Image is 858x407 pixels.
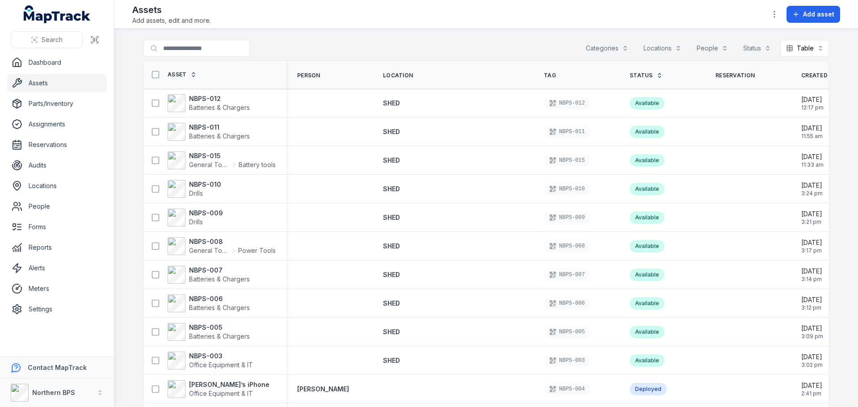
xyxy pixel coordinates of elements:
[7,95,107,113] a: Parts/Inventory
[630,97,665,109] div: Available
[786,6,840,23] button: Add asset
[168,323,250,341] a: NBPS-005Batteries & Chargers
[691,40,734,57] button: People
[630,326,665,338] div: Available
[168,180,221,198] a: NBPS-010Drills
[544,240,590,252] div: NBPS-008
[7,54,107,71] a: Dashboard
[168,71,187,78] span: Asset
[801,247,822,254] span: 3:17 pm
[28,364,87,371] strong: Contact MapTrack
[132,16,211,25] span: Add assets, edit and more.
[801,276,822,283] span: 3:14 pm
[189,160,230,169] span: General Tooling
[801,152,824,161] span: [DATE]
[132,4,211,16] h2: Assets
[630,183,665,195] div: Available
[630,240,665,252] div: Available
[168,266,250,284] a: NBPS-007Batteries & Chargers
[630,383,667,395] div: Deployed
[7,74,107,92] a: Assets
[544,126,590,138] div: NBPS-011
[715,72,755,79] span: Reservation
[42,35,63,44] span: Search
[168,237,276,255] a: NBPS-008General ToolingPower Tools
[630,211,665,224] div: Available
[239,160,276,169] span: Battery tools
[383,327,400,336] a: SHED
[32,389,75,396] strong: Northern BPS
[189,332,250,340] span: Batteries & Chargers
[383,185,400,193] span: SHED
[189,209,223,218] strong: NBPS-009
[383,156,400,164] span: SHED
[383,356,400,365] a: SHED
[383,128,400,135] span: SHED
[630,269,665,281] div: Available
[801,390,822,397] span: 2:41 pm
[780,40,829,57] button: Table
[801,352,823,361] span: [DATE]
[7,280,107,298] a: Meters
[801,238,822,254] time: 10/10/2025, 3:17:55 pm
[801,304,822,311] span: 3:12 pm
[801,295,822,311] time: 10/10/2025, 3:12:20 pm
[801,352,823,369] time: 10/10/2025, 3:02:07 pm
[801,161,824,168] span: 11:33 am
[801,181,823,190] span: [DATE]
[801,361,823,369] span: 3:02 pm
[189,275,250,283] span: Batteries & Chargers
[801,133,823,140] span: 11:55 am
[24,5,91,23] a: MapTrack
[544,183,590,195] div: NBPS-010
[801,124,823,133] span: [DATE]
[383,127,400,136] a: SHED
[383,328,400,336] span: SHED
[189,380,269,389] strong: [PERSON_NAME]’s iPhone
[7,177,107,195] a: Locations
[383,156,400,165] a: SHED
[189,218,203,226] span: Drills
[630,297,665,310] div: Available
[168,151,276,169] a: NBPS-015General ToolingBattery tools
[544,97,590,109] div: NBPS-012
[383,271,400,278] span: SHED
[168,294,250,312] a: NBPS-006Batteries & Chargers
[189,266,250,275] strong: NBPS-007
[801,72,854,79] a: Created Date
[189,352,253,361] strong: NBPS-003
[544,354,590,367] div: NBPS-003
[630,154,665,167] div: Available
[801,381,822,390] span: [DATE]
[297,385,349,394] a: [PERSON_NAME]
[7,115,107,133] a: Assignments
[189,246,229,255] span: General Tooling
[297,72,320,79] span: Person
[544,326,590,338] div: NBPS-005
[383,242,400,251] a: SHED
[801,381,822,397] time: 10/10/2025, 2:41:22 pm
[7,197,107,215] a: People
[168,71,197,78] a: Asset
[189,237,276,246] strong: NBPS-008
[238,246,276,255] span: Power Tools
[189,123,250,132] strong: NBPS-011
[383,270,400,279] a: SHED
[801,267,822,276] span: [DATE]
[801,333,823,340] span: 3:09 pm
[544,72,556,79] span: Tag
[168,352,253,369] a: NBPS-003Office Equipment & IT
[383,214,400,221] span: SHED
[7,156,107,174] a: Audits
[801,95,824,111] time: 13/10/2025, 12:17:44 pm
[737,40,777,57] button: Status
[168,380,269,398] a: [PERSON_NAME]’s iPhoneOffice Equipment & IT
[189,361,253,369] span: Office Equipment & IT
[7,259,107,277] a: Alerts
[7,300,107,318] a: Settings
[168,209,223,227] a: NBPS-009Drills
[544,269,590,281] div: NBPS-007
[383,357,400,364] span: SHED
[630,126,665,138] div: Available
